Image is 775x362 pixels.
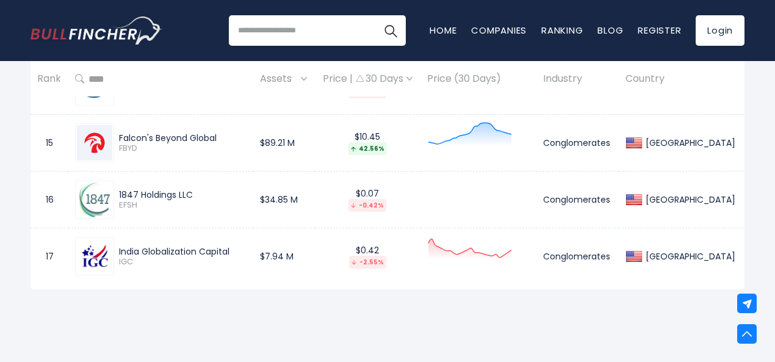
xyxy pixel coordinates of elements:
div: 1847 Holdings LLC [119,189,247,200]
div: -2.55% [349,256,386,269]
div: $0.07 [322,188,413,212]
a: Companies [471,24,527,37]
td: Conglomerates [536,115,619,172]
td: $34.85 M [253,172,315,228]
div: [GEOGRAPHIC_DATA] [643,251,735,262]
button: Search [375,15,406,46]
div: [GEOGRAPHIC_DATA] [643,137,735,148]
td: 15 [31,115,68,172]
span: FBYD [119,143,247,154]
td: $7.94 M [253,228,315,285]
a: Go to homepage [31,16,162,45]
span: RCMT [119,87,247,97]
div: [GEOGRAPHIC_DATA] [643,194,735,205]
div: -0.42% [348,199,386,212]
td: Conglomerates [536,228,619,285]
a: Login [696,15,744,46]
img: EFSH.png [77,182,112,217]
a: Ranking [541,24,583,37]
th: Price (30 Days) [420,61,537,97]
span: IGC [119,257,247,267]
div: $0.42 [322,245,413,269]
a: Register [638,24,681,37]
div: India Globalization Capital [119,246,247,257]
a: Blog [597,24,623,37]
span: EFSH [119,200,247,211]
div: $10.45 [322,131,413,155]
td: 16 [31,172,68,228]
a: Home [430,24,456,37]
img: Bullfincher logo [31,16,162,45]
span: Assets [260,70,298,89]
th: Industry [536,61,619,97]
div: 42.56% [348,142,387,155]
img: IGC.png [77,239,112,274]
th: Country [619,61,744,97]
img: FBYD.png [77,125,112,161]
div: Price | 30 Days [322,73,413,85]
div: Falcon's Beyond Global [119,132,247,143]
th: Rank [31,61,68,97]
td: Conglomerates [536,172,619,228]
td: 17 [31,228,68,285]
td: $89.21 M [253,115,315,172]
